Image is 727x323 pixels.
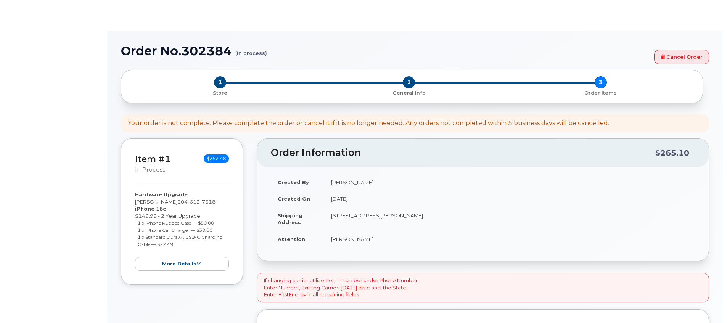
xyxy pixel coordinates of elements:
[654,50,709,64] a: Cancel Order
[316,90,502,96] p: General Info
[138,220,214,226] small: 1 x iPhone Rugged Case — $50.00
[188,199,200,205] span: 612
[204,154,229,163] span: $252.48
[235,44,267,56] small: (in process)
[138,227,212,233] small: 1 x iPhone Car Charger — $30.00
[278,236,305,242] strong: Attention
[138,234,223,247] small: 1 x Standard DuraXA USB-C Charging Cable — $22.49
[278,212,302,226] strong: Shipping Address
[324,207,695,231] td: [STREET_ADDRESS][PERSON_NAME]
[200,199,216,205] span: 7518
[214,76,226,88] span: 1
[121,44,650,58] h1: Order No.302384
[135,257,229,271] button: more details
[313,88,505,96] a: 2 General Info
[177,199,216,205] span: 304
[324,190,695,207] td: [DATE]
[135,154,171,164] a: Item #1
[128,119,609,128] div: Your order is not complete. Please complete the order or cancel it if it is no longer needed. Any...
[278,179,309,185] strong: Created By
[278,196,310,202] strong: Created On
[135,191,229,271] div: [PERSON_NAME] $149.99 - 2 Year Upgrade
[271,148,655,158] h2: Order Information
[135,206,166,212] strong: iPhone 16e
[135,191,188,198] strong: Hardware Upgrade
[324,231,695,247] td: [PERSON_NAME]
[324,174,695,191] td: [PERSON_NAME]
[127,88,313,96] a: 1 Store
[135,166,165,173] small: in process
[655,146,689,160] div: $265.10
[264,277,419,298] p: If changing carrier utilize Port In number under Phone Number. Enter Number, Existing Carrier, [D...
[130,90,310,96] p: Store
[403,76,415,88] span: 2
